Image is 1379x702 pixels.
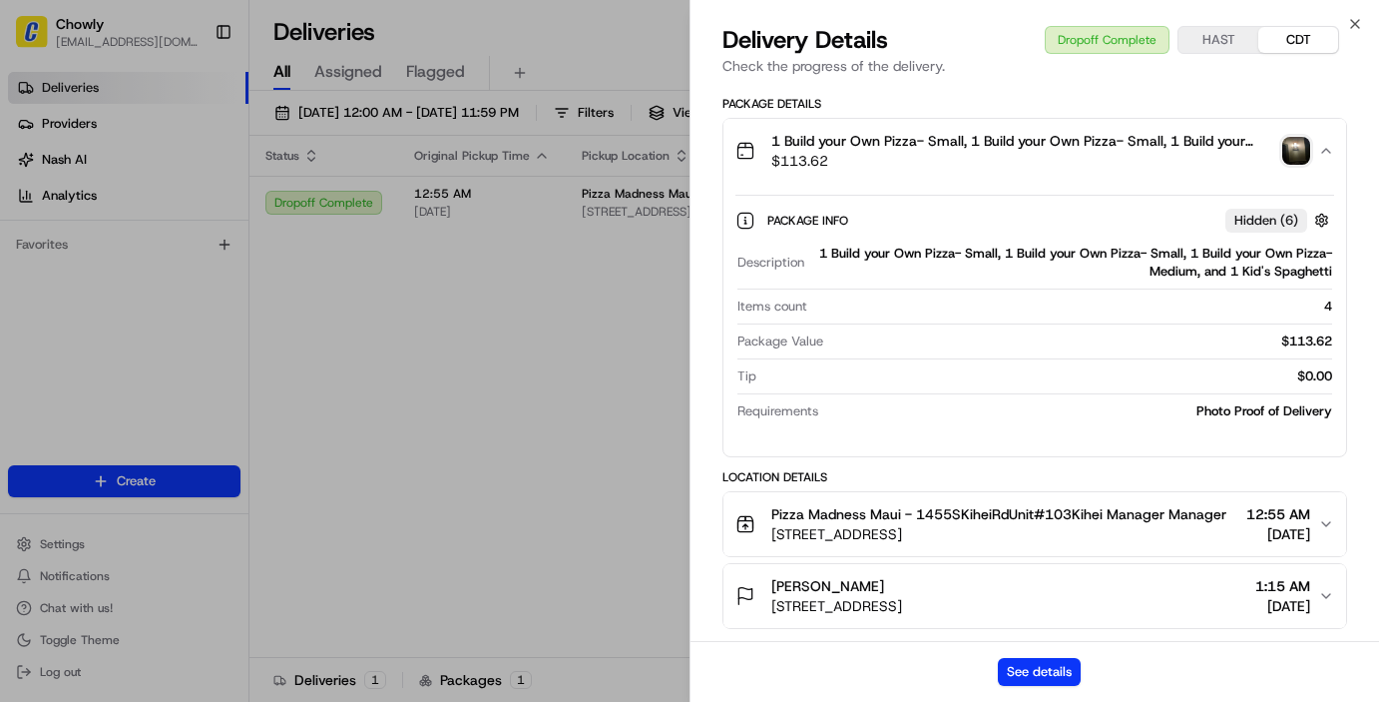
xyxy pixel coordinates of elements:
[737,367,756,385] span: Tip
[199,339,241,353] span: Pylon
[723,119,1346,183] button: 1 Build your Own Pizza- Small, 1 Build your Own Pizza- Small, 1 Build your Own Pizza- Medium, and...
[771,576,884,596] span: [PERSON_NAME]
[68,211,252,227] div: We're available if you need us!
[20,292,36,308] div: 📗
[767,213,852,229] span: Package Info
[831,333,1332,351] div: $113.62
[40,290,153,310] span: Knowledge Base
[20,20,60,60] img: Nash
[189,290,320,310] span: API Documentation
[812,245,1332,281] div: 1 Build your Own Pizza- Small, 1 Build your Own Pizza- Small, 1 Build your Own Pizza- Medium, and...
[1225,208,1334,233] button: Hidden (6)
[141,338,241,353] a: Powered byPylon
[722,96,1347,112] div: Package Details
[771,524,1226,544] span: [STREET_ADDRESS]
[771,504,1226,524] span: Pizza Madness Maui - 1455SKiheiRdUnit#103Kihei Manager Manager
[161,282,328,318] a: 💻API Documentation
[1246,504,1310,524] span: 12:55 AM
[1255,576,1310,596] span: 1:15 AM
[722,24,888,56] span: Delivery Details
[764,367,1332,385] div: $0.00
[771,151,1274,171] span: $113.62
[339,197,363,221] button: Start new chat
[722,56,1347,76] p: Check the progress of the delivery.
[737,298,807,316] span: Items count
[771,596,902,616] span: [STREET_ADDRESS]
[1178,27,1258,53] button: HAST
[12,282,161,318] a: 📗Knowledge Base
[20,80,363,112] p: Welcome 👋
[998,658,1081,686] button: See details
[1234,212,1298,230] span: Hidden ( 6 )
[723,183,1346,456] div: 1 Build your Own Pizza- Small, 1 Build your Own Pizza- Small, 1 Build your Own Pizza- Medium, and...
[771,131,1274,151] span: 1 Build your Own Pizza- Small, 1 Build your Own Pizza- Small, 1 Build your Own Pizza- Medium, and...
[20,191,56,227] img: 1736555255976-a54dd68f-1ca7-489b-9aae-adbdc363a1c4
[68,191,327,211] div: Start new chat
[1246,524,1310,544] span: [DATE]
[52,129,329,150] input: Clear
[169,292,185,308] div: 💻
[1258,27,1338,53] button: CDT
[737,402,818,420] span: Requirements
[723,564,1346,628] button: [PERSON_NAME][STREET_ADDRESS]1:15 AM[DATE]
[723,492,1346,556] button: Pizza Madness Maui - 1455SKiheiRdUnit#103Kihei Manager Manager[STREET_ADDRESS]12:55 AM[DATE]
[1282,137,1310,165] img: photo_proof_of_delivery image
[737,333,823,351] span: Package Value
[815,298,1332,316] div: 4
[722,469,1347,485] div: Location Details
[1255,596,1310,616] span: [DATE]
[826,402,1332,420] div: Photo Proof of Delivery
[737,254,804,272] span: Description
